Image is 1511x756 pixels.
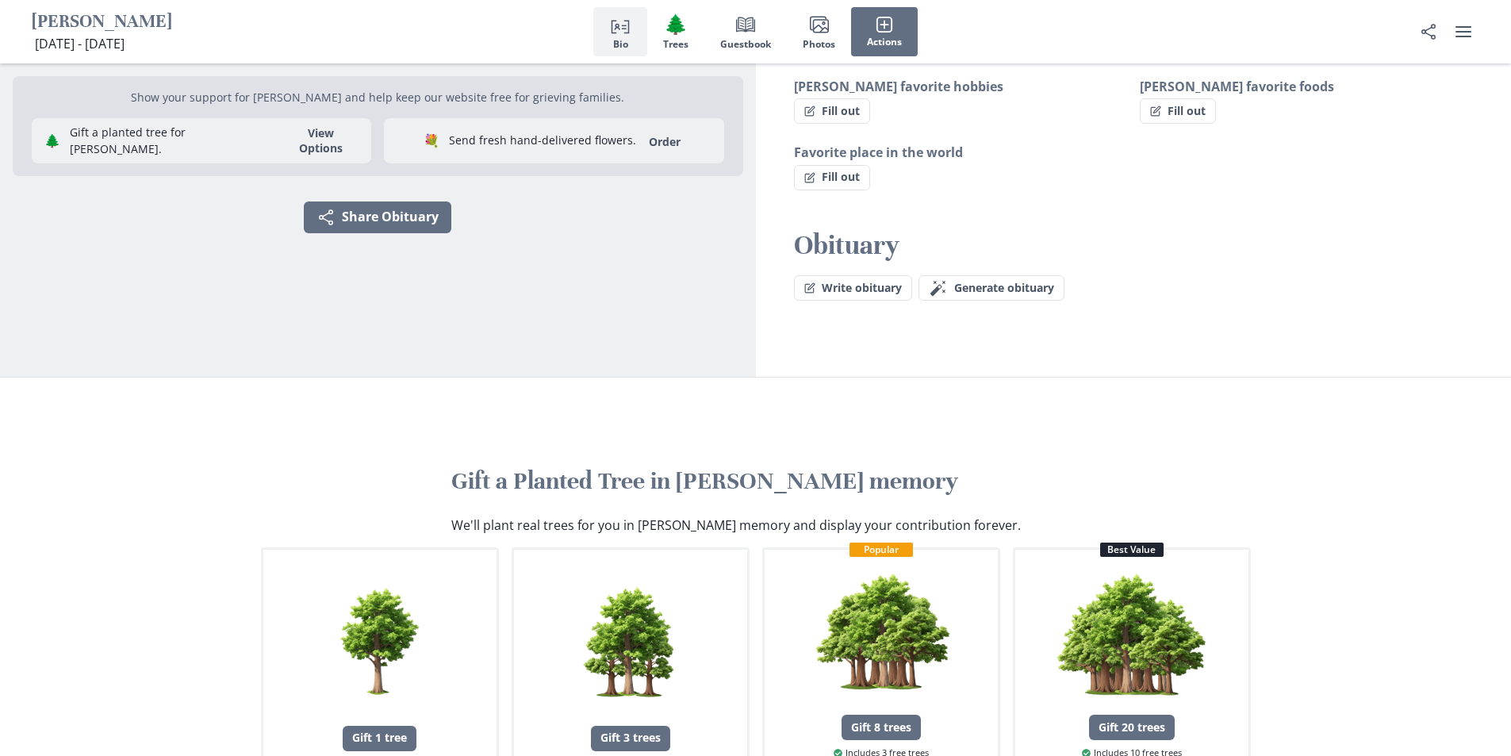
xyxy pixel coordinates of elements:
[794,77,1127,96] h3: [PERSON_NAME] favorite hobbies
[720,39,771,50] span: Guestbook
[663,39,688,50] span: Trees
[794,275,912,301] button: Write obituary
[794,228,1474,263] h2: Obituary
[1413,16,1444,48] button: Share Obituary
[305,566,454,716] img: 1 trees
[803,39,835,50] span: Photos
[1089,715,1175,740] div: Gift 20 trees
[794,165,870,190] button: Fill out
[1448,16,1479,48] button: user menu
[794,143,1127,162] h3: Favorite place in the world
[867,36,902,48] span: Actions
[304,201,451,233] button: Share Obituary
[1100,543,1164,557] div: Best Value
[842,715,921,740] div: Gift 8 trees
[849,543,913,557] div: Popular
[1140,77,1473,96] h3: [PERSON_NAME] favorite foods
[593,7,647,56] button: Bio
[555,566,704,716] img: 3 trees
[664,13,688,36] span: Tree
[639,134,690,149] a: Order
[276,125,365,155] button: View Options
[343,726,416,751] div: Gift 1 tree
[806,556,955,705] img: 8 trees
[647,7,704,56] button: Trees
[1140,98,1216,124] button: Fill out
[787,7,851,56] button: Photos
[32,89,724,106] p: Show your support for [PERSON_NAME] and help keep our website free for grieving families.
[591,726,670,751] div: Gift 3 trees
[704,7,787,56] button: Guestbook
[918,275,1064,301] button: Generate obituary
[1057,556,1206,705] img: 20 trees
[794,98,870,124] button: Fill out
[954,282,1054,295] span: Generate obituary
[613,39,628,50] span: Bio
[32,10,172,35] h1: [PERSON_NAME]
[851,7,918,56] button: Actions
[451,516,1021,535] p: We'll plant real trees for you in [PERSON_NAME] memory and display your contribution forever.
[451,466,1060,497] h2: Gift a Planted Tree in [PERSON_NAME] memory
[35,35,125,52] span: [DATE] - [DATE]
